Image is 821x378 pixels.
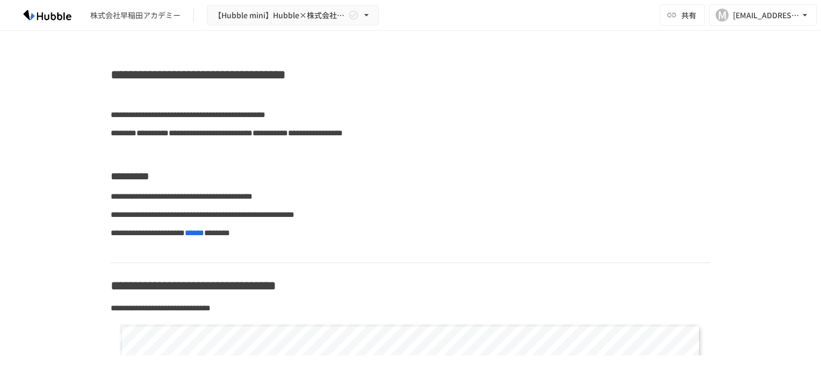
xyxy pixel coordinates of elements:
button: 共有 [660,4,705,26]
img: HzDRNkGCf7KYO4GfwKnzITak6oVsp5RHeZBEM1dQFiQ [13,6,82,24]
span: 共有 [681,9,696,21]
button: M[EMAIL_ADDRESS][DOMAIN_NAME] [709,4,817,26]
span: 【Hubble mini】Hubble×株式会社早稲田アカデミー オンボーディングプロジェクト [214,9,346,22]
div: [EMAIL_ADDRESS][DOMAIN_NAME] [733,9,800,22]
div: 株式会社早稲田アカデミー [90,10,181,21]
div: M [716,9,729,21]
button: 【Hubble mini】Hubble×株式会社早稲田アカデミー オンボーディングプロジェクト [207,5,379,26]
